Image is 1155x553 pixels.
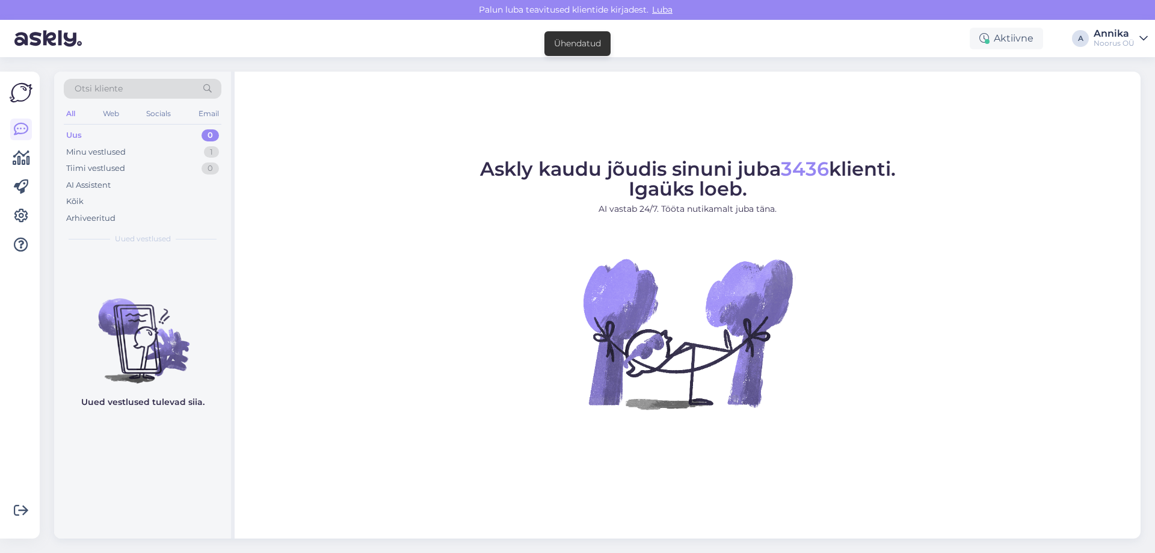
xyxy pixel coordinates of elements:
[204,146,219,158] div: 1
[970,28,1043,49] div: Aktiivne
[480,157,896,200] span: Askly kaudu jõudis sinuni juba klienti. Igaüks loeb.
[1072,30,1089,47] div: A
[579,225,796,442] img: No Chat active
[144,106,173,122] div: Socials
[1094,29,1148,48] a: AnnikaNoorus OÜ
[54,277,231,385] img: No chats
[554,37,601,50] div: Ühendatud
[202,162,219,175] div: 0
[781,157,829,181] span: 3436
[66,196,84,208] div: Kõik
[81,396,205,409] p: Uued vestlused tulevad siia.
[202,129,219,141] div: 0
[66,212,115,224] div: Arhiveeritud
[66,146,126,158] div: Minu vestlused
[66,162,125,175] div: Tiimi vestlused
[10,81,32,104] img: Askly Logo
[480,203,896,215] p: AI vastab 24/7. Tööta nutikamalt juba täna.
[100,106,122,122] div: Web
[64,106,78,122] div: All
[648,4,676,15] span: Luba
[66,129,82,141] div: Uus
[196,106,221,122] div: Email
[1094,29,1135,39] div: Annika
[66,179,111,191] div: AI Assistent
[115,233,171,244] span: Uued vestlused
[75,82,123,95] span: Otsi kliente
[1094,39,1135,48] div: Noorus OÜ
